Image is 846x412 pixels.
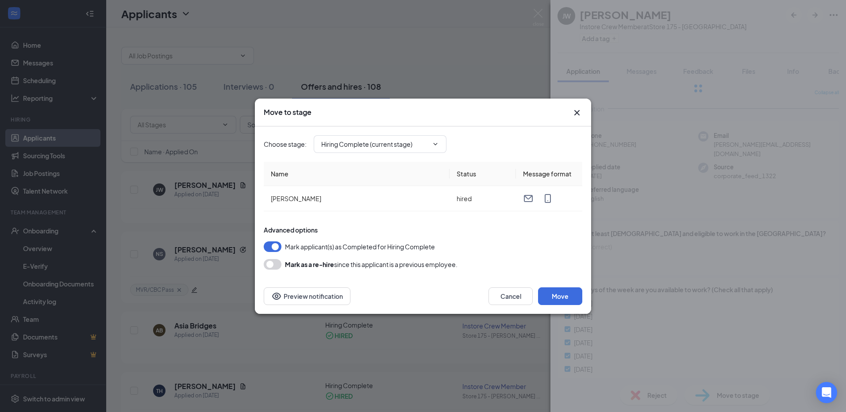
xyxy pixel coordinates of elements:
[538,287,582,305] button: Move
[488,287,533,305] button: Cancel
[285,241,435,252] span: Mark applicant(s) as Completed for Hiring Complete
[271,291,282,301] svg: Eye
[432,141,439,148] svg: ChevronDown
[271,195,321,202] span: [PERSON_NAME]
[516,162,582,186] th: Message format
[264,162,450,186] th: Name
[264,287,350,305] button: Preview notificationEye
[285,259,458,270] div: since this applicant is a previous employee.
[264,139,307,149] span: Choose stage :
[523,193,534,204] svg: Email
[285,260,334,268] b: Mark as a re-hire
[572,107,582,118] button: Close
[450,186,516,211] td: hired
[264,225,582,234] div: Advanced options
[542,193,553,204] svg: MobileSms
[264,107,311,117] h3: Move to stage
[816,382,837,403] div: Open Intercom Messenger
[450,162,516,186] th: Status
[572,107,582,118] svg: Cross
